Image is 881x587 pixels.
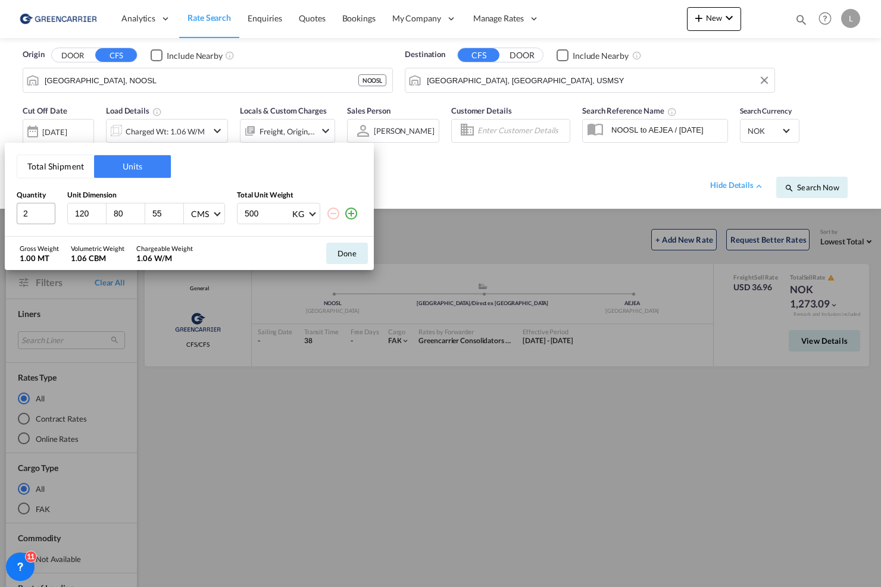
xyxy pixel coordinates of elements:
[243,203,291,224] input: Enter weight
[151,208,183,219] input: H
[67,190,225,200] div: Unit Dimension
[17,203,55,224] input: Qty
[20,253,59,263] div: 1.00 MT
[20,244,59,253] div: Gross Weight
[237,190,362,200] div: Total Unit Weight
[136,244,193,253] div: Chargeable Weight
[94,155,171,178] button: Units
[326,243,368,264] button: Done
[326,206,340,221] md-icon: icon-minus-circle-outline
[71,253,124,263] div: 1.06 CBM
[344,206,358,221] md-icon: icon-plus-circle-outline
[17,155,94,178] button: Total Shipment
[74,208,106,219] input: L
[113,208,145,219] input: W
[71,244,124,253] div: Volumetric Weight
[136,253,193,263] div: 1.06 W/M
[17,190,55,200] div: Quantity
[191,209,209,219] div: CMS
[292,209,304,219] div: KG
